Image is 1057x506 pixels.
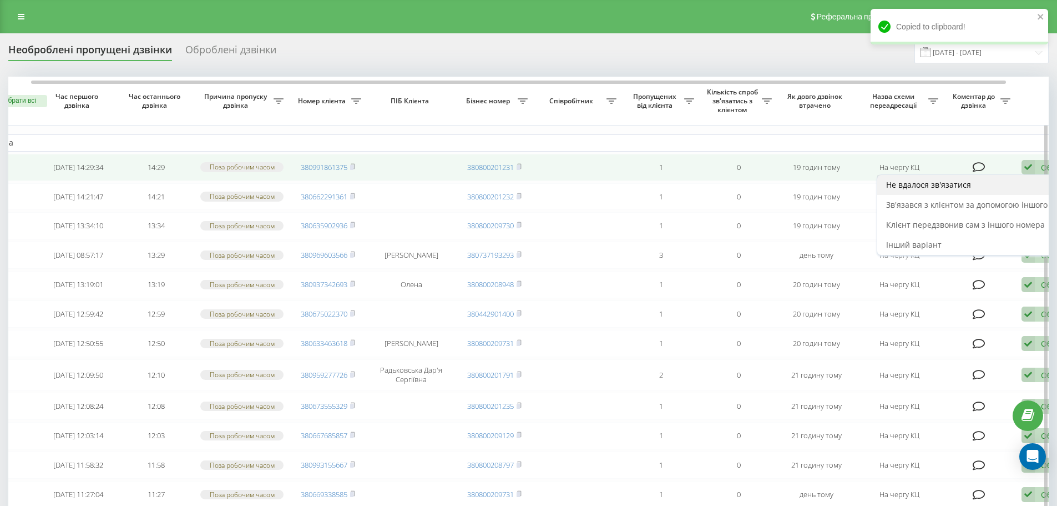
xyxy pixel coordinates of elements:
[200,221,284,231] div: Поза робочим часом
[700,242,777,269] td: 0
[467,460,514,470] a: 380800208797
[301,430,347,440] a: 380667685857
[301,489,347,499] a: 380669338585
[777,271,855,298] td: 20 годин тому
[301,250,347,260] a: 380969603566
[467,370,514,380] a: 380800201791
[117,183,195,211] td: 14:21
[467,338,514,348] a: 380800209731
[622,183,700,211] td: 1
[301,279,347,289] a: 380937342693
[855,242,944,269] td: На чергу КЦ
[700,212,777,239] td: 0
[467,430,514,440] a: 380800209129
[126,92,186,109] span: Час останнього дзвінка
[200,251,284,260] div: Поза робочим часом
[949,92,1000,109] span: Коментар до дзвінка
[8,44,172,61] div: Необроблені пропущені дзвінки
[200,431,284,440] div: Поза робочим часом
[700,393,777,420] td: 0
[622,330,700,357] td: 1
[461,97,518,106] span: Бізнес номер
[185,44,276,61] div: Оброблені дзвінки
[467,162,514,172] a: 380800201231
[39,242,117,269] td: [DATE] 08:57:17
[301,370,347,380] a: 380959277726
[886,179,971,190] span: Не вдалося зв'язатися
[467,309,514,319] a: 380442901400
[467,192,514,202] a: 380800201232
[39,422,117,449] td: [DATE] 12:03:14
[117,452,195,479] td: 11:58
[777,300,855,328] td: 20 годин тому
[48,92,108,109] span: Час першого дзвінка
[700,271,777,298] td: 0
[622,359,700,390] td: 2
[301,192,347,202] a: 380662291361
[539,97,606,106] span: Співробітник
[700,183,777,211] td: 0
[39,154,117,181] td: [DATE] 14:29:34
[700,154,777,181] td: 0
[376,97,446,106] span: ПІБ Клієнта
[200,370,284,379] div: Поза робочим часом
[39,330,117,357] td: [DATE] 12:50:55
[855,154,944,181] td: На чергу КЦ
[700,300,777,328] td: 0
[200,460,284,470] div: Поза робочим часом
[622,242,700,269] td: 3
[705,88,762,114] span: Кількість спроб зв'язатись з клієнтом
[301,338,347,348] a: 380633463618
[39,271,117,298] td: [DATE] 13:19:01
[200,280,284,289] div: Поза робочим часом
[777,393,855,420] td: 21 годину тому
[117,212,195,239] td: 13:34
[855,452,944,479] td: На чергу КЦ
[855,212,944,239] td: На чергу КЦ
[622,300,700,328] td: 1
[200,490,284,499] div: Поза робочим часом
[200,402,284,411] div: Поза робочим часом
[622,212,700,239] td: 1
[861,92,928,109] span: Назва схеми переадресації
[777,359,855,390] td: 21 годину тому
[1037,12,1045,23] button: close
[301,162,347,172] a: 380991861375
[622,452,700,479] td: 1
[367,271,456,298] td: Олена
[200,92,274,109] span: Причина пропуску дзвінка
[871,9,1048,44] div: Copied to clipboard!
[117,393,195,420] td: 12:08
[622,271,700,298] td: 1
[301,401,347,411] a: 380673555329
[777,242,855,269] td: день тому
[855,422,944,449] td: На чергу КЦ
[39,300,117,328] td: [DATE] 12:59:42
[777,212,855,239] td: 19 годин тому
[200,339,284,348] div: Поза робочим часом
[467,250,514,260] a: 380737193293
[622,393,700,420] td: 1
[39,212,117,239] td: [DATE] 13:34:10
[622,422,700,449] td: 1
[117,422,195,449] td: 12:03
[117,154,195,181] td: 14:29
[295,97,351,106] span: Номер клієнта
[200,309,284,319] div: Поза робочим часом
[200,192,284,201] div: Поза робочим часом
[855,330,944,357] td: На чергу КЦ
[367,359,456,390] td: Радьковська Дар'я Сергіївна
[367,330,456,357] td: [PERSON_NAME]
[39,452,117,479] td: [DATE] 11:58:32
[777,330,855,357] td: 20 годин тому
[1019,443,1046,470] div: Open Intercom Messenger
[622,154,700,181] td: 1
[855,393,944,420] td: На чергу КЦ
[777,154,855,181] td: 19 годин тому
[117,300,195,328] td: 12:59
[786,92,846,109] span: Як довго дзвінок втрачено
[700,422,777,449] td: 0
[886,239,942,250] span: Інший варіант
[117,271,195,298] td: 13:19
[777,452,855,479] td: 21 годину тому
